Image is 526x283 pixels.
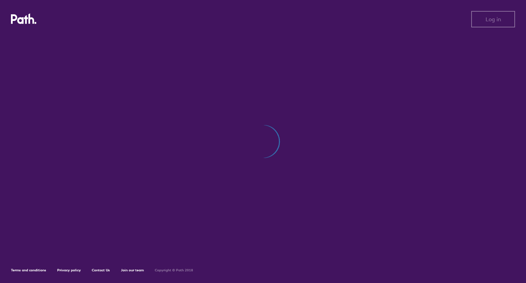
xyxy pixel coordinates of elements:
a: Join our team [121,268,144,272]
a: Contact Us [92,268,110,272]
h6: Copyright © Path 2018 [155,268,193,272]
button: Log in [471,11,515,27]
span: Log in [486,16,501,22]
a: Terms and conditions [11,268,46,272]
a: Privacy policy [57,268,81,272]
